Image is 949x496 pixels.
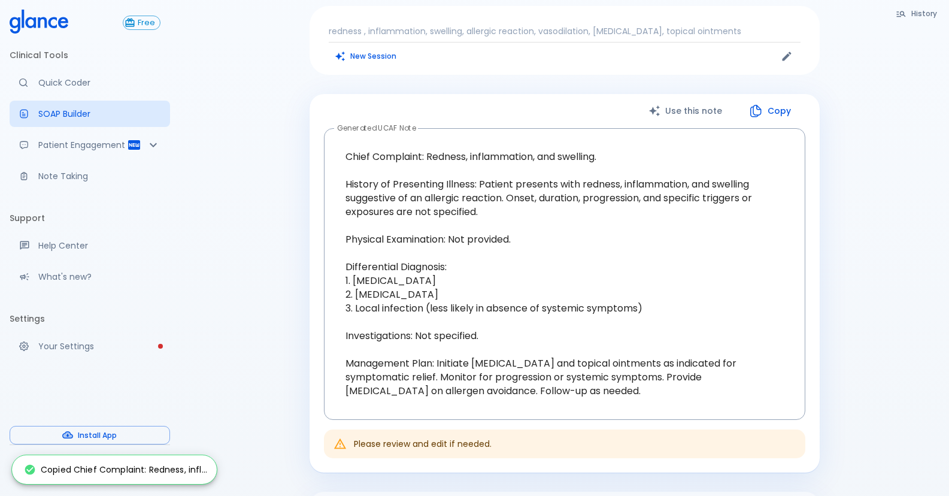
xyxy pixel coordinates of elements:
[10,264,170,290] div: Recent updates and feature releases
[10,426,170,444] button: Install App
[890,5,944,22] button: History
[38,77,160,89] p: Quick Coder
[10,450,170,491] div: [PERSON_NAME][GEOGRAPHIC_DATA]
[38,240,160,252] p: Help Center
[123,16,160,30] button: Free
[38,170,160,182] p: Note Taking
[38,340,160,352] p: Your Settings
[736,99,805,123] button: Copy
[24,459,207,480] div: Copied Chief Complaint: Redness, infl...
[778,47,796,65] button: Edit
[10,204,170,232] li: Support
[38,271,160,283] p: What's new?
[10,232,170,259] a: Get help from our support team
[10,304,170,333] li: Settings
[636,99,736,123] button: Use this note
[354,433,492,455] div: Please review and edit if needed.
[329,25,801,37] p: redness , inflammation, swelling, allergic reaction, vasodilation, [MEDICAL_DATA], topical ointments
[38,139,127,151] p: Patient Engagement
[10,333,170,359] a: Please complete account setup
[10,69,170,96] a: Moramiz: Find ICD10AM codes instantly
[10,163,170,189] a: Advanced note-taking
[10,101,170,127] a: Docugen: Compose a clinical documentation in seconds
[10,41,170,69] li: Clinical Tools
[10,132,170,158] div: Patient Reports & Referrals
[38,108,160,120] p: SOAP Builder
[332,138,797,410] textarea: Chief Complaint: Redness, inflammation, and swelling. History of Presenting Illness: Patient pres...
[329,47,404,65] button: Clears all inputs and results.
[123,16,170,30] a: Click to view or change your subscription
[133,19,160,28] span: Free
